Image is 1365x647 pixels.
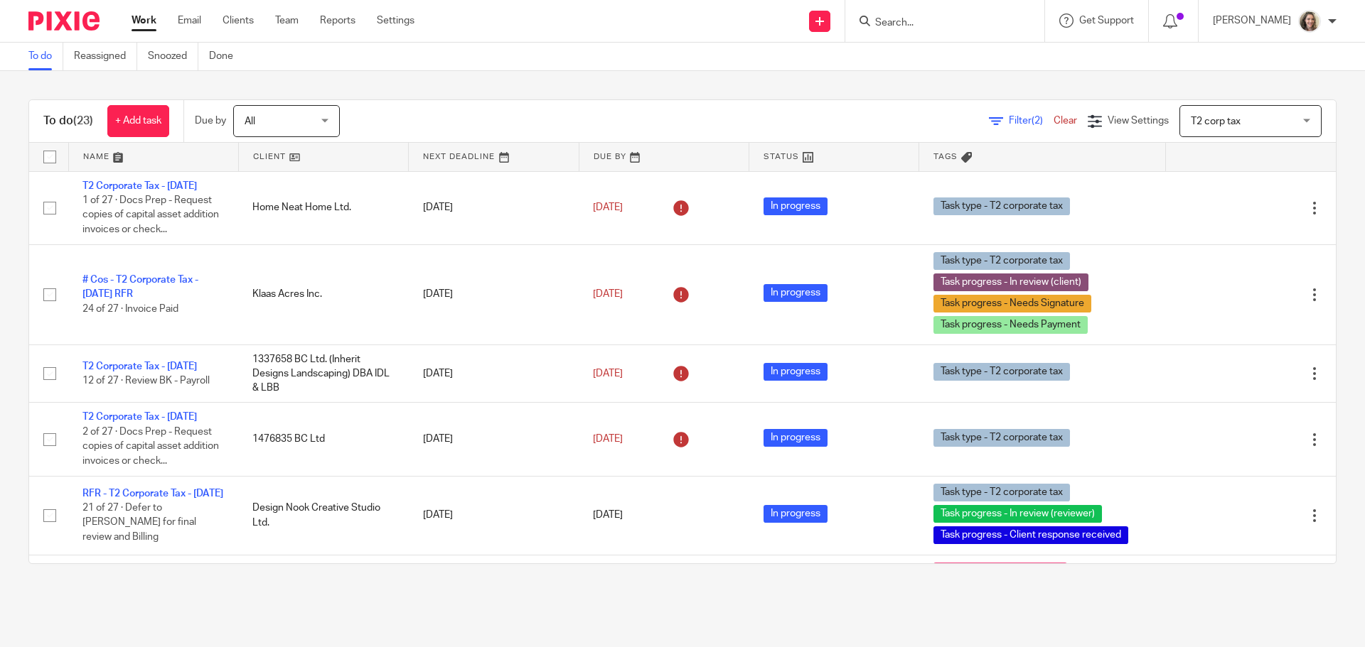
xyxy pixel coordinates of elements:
[933,505,1102,523] span: Task progress - In review (reviewer)
[764,284,828,302] span: In progress
[933,484,1070,501] span: Task type - T2 corporate tax
[874,17,1002,30] input: Search
[82,412,197,422] a: T2 Corporate Tax - [DATE]
[409,555,579,613] td: [DATE]
[409,244,579,344] td: [DATE]
[593,202,623,212] span: [DATE]
[933,273,1088,291] span: Task progress - In review (client)
[764,363,828,381] span: In progress
[82,427,219,466] span: 2 of 27 · Docs Prep - Request copies of capital asset addition invoices or check...
[238,403,408,476] td: 1476835 BC Ltd
[82,376,210,386] span: 12 of 27 · Review BK - Payroll
[107,105,169,137] a: + Add task
[409,476,579,555] td: [DATE]
[74,43,137,70] a: Reassigned
[933,197,1070,215] span: Task type - T2 corporate tax
[1213,13,1291,28] p: [PERSON_NAME]
[43,114,93,129] h1: To do
[933,153,958,161] span: Tags
[28,11,100,31] img: Pixie
[82,275,198,299] a: # Cos - T2 Corporate Tax - [DATE] RFR
[764,197,828,215] span: In progress
[764,429,828,447] span: In progress
[933,562,1067,580] span: Task progress - Not started
[28,43,63,70] a: To do
[1009,116,1054,126] span: Filter
[238,344,408,403] td: 1337658 BC Ltd. (Inherit Designs Landscaping) DBA IDL & LBB
[409,344,579,403] td: [DATE]
[764,505,828,523] span: In progress
[1054,116,1077,126] a: Clear
[82,181,197,191] a: T2 Corporate Tax - [DATE]
[409,403,579,476] td: [DATE]
[209,43,244,70] a: Done
[223,13,254,28] a: Clients
[82,195,219,234] span: 1 of 27 · Docs Prep - Request copies of capital asset addition invoices or check...
[593,434,623,444] span: [DATE]
[178,13,201,28] a: Email
[933,526,1128,544] span: Task progress - Client response received
[933,363,1070,381] span: Task type - T2 corporate tax
[148,43,198,70] a: Snoozed
[320,13,355,28] a: Reports
[82,503,196,542] span: 21 of 27 · Defer to [PERSON_NAME] for final review and Billing
[82,489,223,499] a: RFR - T2 Corporate Tax - [DATE]
[933,295,1091,312] span: Task progress - Needs Signature
[933,252,1070,270] span: Task type - T2 corporate tax
[238,244,408,344] td: Klaas Acres Inc.
[82,304,178,314] span: 24 of 27 · Invoice Paid
[82,361,197,371] a: T2 Corporate Tax - [DATE]
[238,171,408,244] td: Home Neat Home Ltd.
[275,13,299,28] a: Team
[593,369,623,379] span: [DATE]
[377,13,414,28] a: Settings
[593,289,623,299] span: [DATE]
[1108,116,1169,126] span: View Settings
[1191,116,1241,126] span: T2 corp tax
[238,555,408,613] td: My Aligned Purpose (1313585 BC Ltd)
[933,316,1088,334] span: Task progress - Needs Payment
[409,171,579,244] td: [DATE]
[1298,10,1321,33] img: IMG_7896.JPG
[73,115,93,126] span: (23)
[933,429,1070,447] span: Task type - T2 corporate tax
[195,114,226,128] p: Due by
[1032,116,1043,126] span: (2)
[238,476,408,555] td: Design Nook Creative Studio Ltd.
[593,510,623,520] span: [DATE]
[1079,16,1134,26] span: Get Support
[132,13,156,28] a: Work
[245,116,255,126] span: All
